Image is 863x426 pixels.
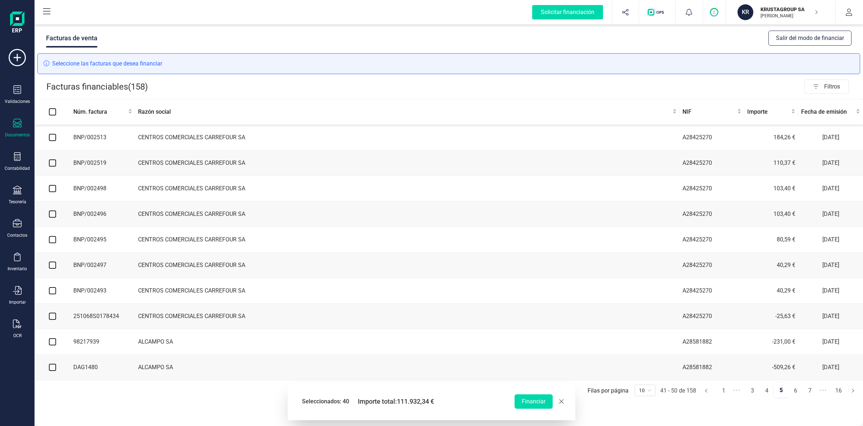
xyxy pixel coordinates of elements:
td: 80,59 € [744,227,798,253]
div: Validaciones [5,99,30,104]
td: A28425270 [680,201,744,227]
td: [DATE] [798,278,863,304]
div: 41 - 50 de 158 [660,387,696,394]
td: CENTROS COMERCIALES CARREFOUR SA [135,227,680,253]
li: 3 [745,383,759,398]
td: 103,40 € [744,176,798,201]
div: Inventario [8,266,27,272]
td: 103,40 € [744,201,798,227]
a: 4 [760,384,773,398]
td: [DATE] [798,253,863,278]
td: BNP/002496 [70,201,135,227]
td: CENTROS COMERCIALES CARREFOUR SA [135,304,680,329]
td: [DATE] [798,176,863,201]
td: CENTROS COMERCIALES CARREFOUR SA [135,253,680,278]
li: 16 [831,383,846,398]
td: CENTROS COMERCIALES CARREFOUR SA [135,150,680,176]
td: CENTROS COMERCIALES CARREFOUR SA [135,176,680,201]
button: left [699,383,713,398]
td: A28581882 [680,329,744,355]
td: A28425270 [680,227,744,253]
button: right [846,383,860,398]
td: A28425270 [680,150,744,176]
a: 3 [745,384,759,398]
td: A28425270 [680,176,744,201]
span: NIF [682,108,736,116]
li: 6 [788,383,803,398]
td: -231,00 € [744,329,798,355]
span: ••• [817,383,828,398]
td: A28425270 [680,304,744,329]
td: BNP/002493 [70,278,135,304]
p: [PERSON_NAME] [761,13,818,19]
td: 40,29 € [744,253,798,278]
td: DAG1480 [70,355,135,380]
td: A28581882 [680,355,744,380]
div: Contactos [7,232,27,238]
span: Seleccionados: 40 [302,397,349,406]
td: [DATE] [798,329,863,355]
div: OCR [13,333,22,339]
span: Fecha de emisión [801,108,854,116]
td: ALCAMPO SA [135,355,680,380]
img: Logo Finanedi [10,12,24,35]
li: Página anterior [699,383,713,395]
button: Financiar [515,394,553,409]
div: Solicitar financiación [532,5,603,19]
td: BNP/002513 [70,125,135,150]
div: Filas por página [588,387,629,394]
td: -509,26 € [744,355,798,380]
td: [DATE] [798,201,863,227]
div: Seleccione las facturas que desea financiar [37,53,860,74]
td: 110,37 € [744,150,798,176]
button: Solicitar financiación [524,1,612,24]
td: CENTROS COMERCIALES CARREFOUR SA [135,201,680,227]
td: [DATE] [798,355,863,380]
td: [DATE] [798,150,863,176]
td: BNP/002497 [70,253,135,278]
div: Facturas de venta [46,29,97,47]
li: Avanzar 5 páginas [817,383,828,395]
td: CENTROS COMERCIALES CARREFOUR SA [135,278,680,304]
span: 111.932,34 € [397,398,434,405]
img: Logo de OPS [648,9,667,16]
a: 7 [803,384,817,398]
td: A28425270 [680,253,744,278]
td: BNP/002498 [70,176,135,201]
span: 10 [639,385,651,396]
button: Salir del modo de financiar [768,31,851,46]
a: 5 [774,383,788,398]
td: -25,63 € [744,304,798,329]
td: A28425270 [680,125,744,150]
div: Contabilidad [5,166,30,171]
button: KRKRUSTAGROUP SA[PERSON_NAME] [735,1,827,24]
li: 4 [759,383,774,398]
div: KR [738,4,753,20]
li: 7 [803,383,817,398]
li: Volver 5 páginas [731,383,742,395]
td: [DATE] [798,227,863,253]
a: 16 [832,384,845,398]
span: Filtros [824,80,849,94]
td: 184,26 € [744,125,798,150]
span: left [704,389,708,393]
td: BNP/002495 [70,227,135,253]
p: Facturas financiables ( 158 ) [46,80,148,94]
button: Logo de OPS [643,1,671,24]
li: 1 [716,383,731,398]
td: CENTROS COMERCIALES CARREFOUR SA [135,125,680,150]
a: 1 [717,384,730,398]
span: Importe total: [358,396,434,407]
td: A28425270 [680,278,744,304]
td: 98217939 [70,329,135,355]
span: Razón social [138,108,671,116]
div: Tesorería [9,199,26,205]
a: 6 [789,384,802,398]
td: [DATE] [798,125,863,150]
li: Página siguiente [846,383,860,395]
span: Importe [747,108,790,116]
button: Filtros [804,80,849,94]
p: KRUSTAGROUP SA [761,6,818,13]
td: BNP/002519 [70,150,135,176]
